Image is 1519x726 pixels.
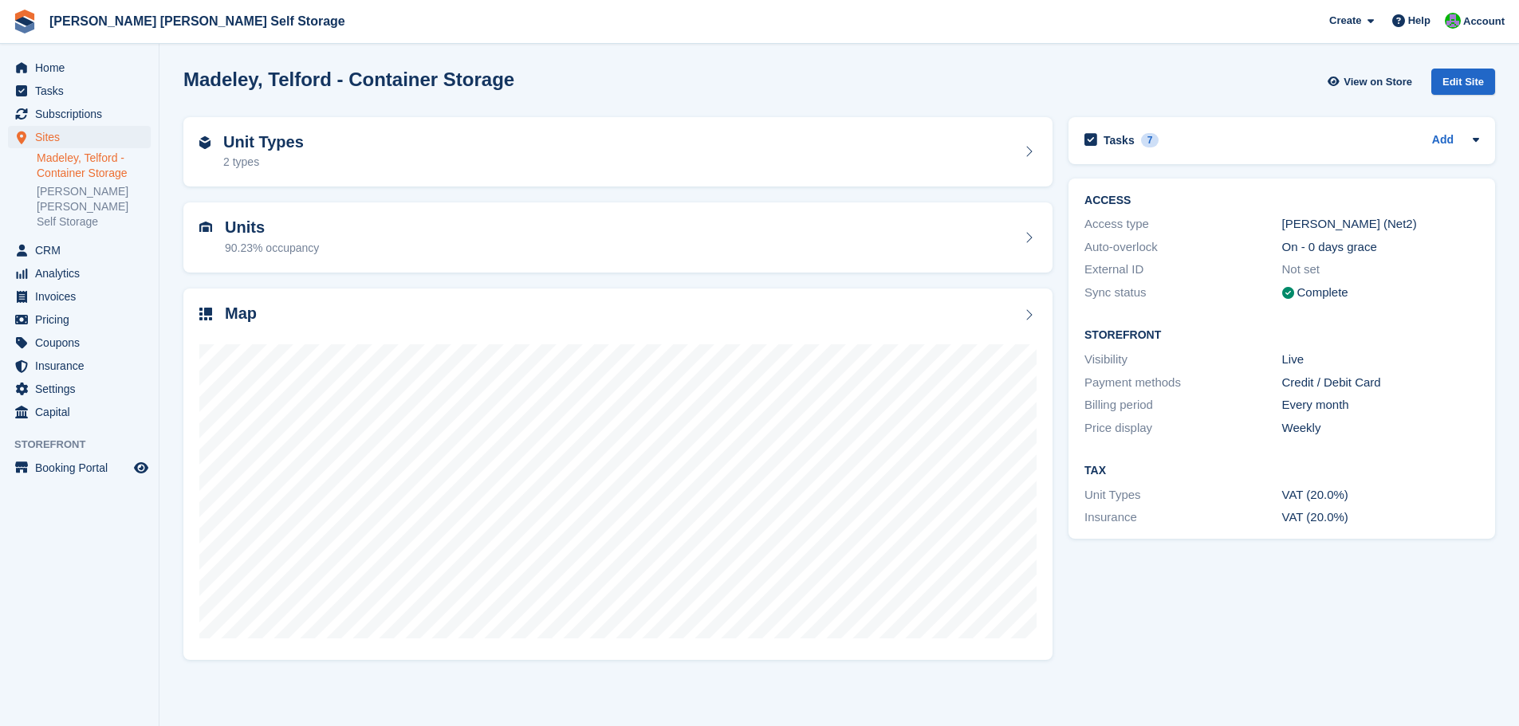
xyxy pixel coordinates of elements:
[1084,396,1281,414] div: Billing period
[183,288,1053,661] a: Map
[1084,261,1281,279] div: External ID
[35,332,131,354] span: Coupons
[35,457,131,479] span: Booking Portal
[35,285,131,308] span: Invoices
[8,239,151,261] a: menu
[223,154,304,171] div: 2 types
[8,103,151,125] a: menu
[1431,69,1495,101] a: Edit Site
[8,80,151,102] a: menu
[1084,238,1281,257] div: Auto-overlock
[8,262,151,285] a: menu
[8,285,151,308] a: menu
[1325,69,1419,95] a: View on Store
[8,332,151,354] a: menu
[1282,419,1479,438] div: Weekly
[1431,69,1495,95] div: Edit Site
[1084,374,1281,392] div: Payment methods
[35,57,131,79] span: Home
[35,262,131,285] span: Analytics
[35,401,131,423] span: Capital
[183,202,1053,273] a: Units 90.23% occupancy
[1084,351,1281,369] div: Visibility
[35,126,131,148] span: Sites
[1141,133,1159,147] div: 7
[132,458,151,477] a: Preview store
[225,304,257,323] h2: Map
[35,355,131,377] span: Insurance
[1084,486,1281,504] div: Unit Types
[1084,284,1281,302] div: Sync status
[1084,194,1479,207] h2: ACCESS
[14,437,159,453] span: Storefront
[1104,133,1135,147] h2: Tasks
[43,8,352,34] a: [PERSON_NAME] [PERSON_NAME] Self Storage
[1282,374,1479,392] div: Credit / Debit Card
[1084,419,1281,438] div: Price display
[1282,351,1479,369] div: Live
[35,308,131,331] span: Pricing
[35,103,131,125] span: Subscriptions
[225,218,319,237] h2: Units
[223,133,304,151] h2: Unit Types
[199,308,212,320] img: map-icn-33ee37083ee616e46c38cad1a60f524a97daa1e2b2c8c0bc3eb3415660979fc1.svg
[183,117,1053,187] a: Unit Types 2 types
[199,222,212,233] img: unit-icn-7be61d7bf1b0ce9d3e12c5938cc71ed9869f7b940bace4675aadf7bd6d80202e.svg
[1344,74,1412,90] span: View on Store
[1297,284,1348,302] div: Complete
[1408,13,1430,29] span: Help
[35,80,131,102] span: Tasks
[1084,215,1281,233] div: Access type
[1282,396,1479,414] div: Every month
[1445,13,1461,29] img: Tom Spickernell
[199,136,211,149] img: unit-type-icn-2b2737a686de81e16bb02015468b77c625bbabd49415b5ef34ead5e3b44a266d.svg
[8,457,151,479] a: menu
[183,69,514,90] h2: Madeley, Telford - Container Storage
[35,239,131,261] span: CRM
[1282,508,1479,527] div: VAT (20.0%)
[1282,238,1479,257] div: On - 0 days grace
[1432,131,1454,150] a: Add
[8,401,151,423] a: menu
[1282,215,1479,233] div: [PERSON_NAME] (Net2)
[1329,13,1361,29] span: Create
[8,57,151,79] a: menu
[37,151,151,181] a: Madeley, Telford - Container Storage
[1084,465,1479,477] h2: Tax
[225,240,319,257] div: 90.23% occupancy
[1084,508,1281,527] div: Insurance
[1084,329,1479,342] h2: Storefront
[1463,14,1505,29] span: Account
[8,126,151,148] a: menu
[13,10,37,33] img: stora-icon-8386f47178a22dfd0bd8f6a31ec36ba5ce8667c1dd55bd0f319d3a0aa187defe.svg
[1282,261,1479,279] div: Not set
[37,184,151,230] a: [PERSON_NAME] [PERSON_NAME] Self Storage
[8,355,151,377] a: menu
[8,378,151,400] a: menu
[8,308,151,331] a: menu
[35,378,131,400] span: Settings
[1282,486,1479,504] div: VAT (20.0%)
